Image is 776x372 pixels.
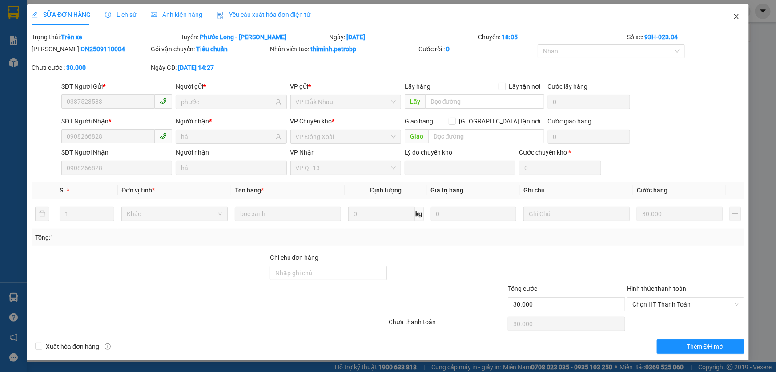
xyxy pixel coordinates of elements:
span: Tổng cước [508,285,537,292]
th: Ghi chú [520,182,633,199]
span: Đơn vị tính [121,187,155,194]
div: Nhân viên tạo: [270,44,417,54]
b: Trên xe [61,33,82,41]
span: picture [151,12,157,18]
button: delete [35,207,49,221]
b: Tiêu chuẩn [196,45,228,53]
b: [DATE] 14:27 [178,64,214,71]
div: Ngày: [329,32,478,42]
span: Cước hàng [637,187,667,194]
b: Phước Long - [PERSON_NAME] [200,33,286,41]
div: Ngày GD: [151,63,268,73]
b: [DATE] [347,33,366,41]
div: Tuyến: [180,32,329,42]
span: user [275,99,281,105]
span: Lấy tận nơi [506,82,544,91]
span: Thêm ĐH mới [687,342,724,352]
span: Xuất hóa đơn hàng [42,342,103,352]
span: clock-circle [105,12,111,18]
span: Ảnh kiện hàng [151,11,202,18]
span: SL [60,187,67,194]
span: phone [160,98,167,105]
label: Cước giao hàng [548,118,592,125]
span: Lịch sử [105,11,137,18]
div: SĐT Người Gửi [61,82,172,91]
input: Ghi chú đơn hàng [270,266,387,280]
div: VP Nhận [290,147,401,157]
div: Người gửi [176,82,286,91]
div: Lý do chuyển kho [405,147,515,157]
span: VP Đồng Xoài [296,130,396,143]
input: 0 [431,207,517,221]
div: Chưa cước : [32,63,149,73]
span: Lấy hàng [405,83,430,90]
span: close [733,13,740,20]
div: Cước rồi : [418,44,536,54]
div: Chuyến: [477,32,626,42]
span: Yêu cầu xuất hóa đơn điện tử [217,11,310,18]
span: VP Chuyển kho [290,118,332,125]
button: plusThêm ĐH mới [657,339,744,354]
span: Tên hàng [235,187,264,194]
button: plus [730,207,741,221]
b: 30.000 [66,64,86,71]
b: 18:05 [502,33,518,41]
span: Giá trị hàng [431,187,464,194]
input: Cước lấy hàng [548,95,630,109]
input: 0 [637,207,723,221]
span: Chọn HT Thanh Toán [632,298,739,311]
div: Tổng: 1 [35,233,300,242]
span: VP Đắk Nhau [296,95,396,109]
label: Hình thức thanh toán [627,285,686,292]
div: Trạng thái: [31,32,180,42]
div: Gói vận chuyển: [151,44,268,54]
input: Tên người gửi [181,97,273,107]
span: plus [677,343,683,350]
input: Tên người nhận [181,132,273,142]
span: SỬA ĐƠN HÀNG [32,11,91,18]
b: ĐN2509110004 [80,45,125,53]
label: Ghi chú đơn hàng [270,254,319,261]
div: SĐT Người Nhận [61,147,172,157]
div: [PERSON_NAME]: [32,44,149,54]
div: Chưa thanh toán [388,317,507,333]
span: edit [32,12,38,18]
button: Close [724,4,749,29]
span: Lấy [405,94,425,109]
input: Ghi Chú [523,207,630,221]
span: Khác [127,207,222,221]
span: VP QL13 [296,161,396,175]
div: Số xe: [626,32,745,42]
img: icon [217,12,224,19]
span: user [275,134,281,140]
span: [GEOGRAPHIC_DATA] tận nơi [456,116,544,126]
span: Giao [405,129,428,143]
span: Giao hàng [405,118,433,125]
input: Cước giao hàng [548,130,630,144]
span: info-circle [105,343,111,350]
span: Định lượng [370,187,402,194]
span: kg [415,207,424,221]
input: Dọc đường [425,94,544,109]
input: VD: Bàn, Ghế [235,207,341,221]
div: SĐT Người Nhận [61,116,172,126]
div: VP gửi [290,82,401,91]
label: Cước lấy hàng [548,83,588,90]
span: phone [160,132,167,139]
div: Người nhận [176,116,286,126]
div: Cước chuyển kho [519,147,601,157]
b: 93H-023.04 [644,33,678,41]
div: Người nhận [176,147,286,157]
b: thiminh.petrobp [311,45,357,53]
b: 0 [446,45,450,53]
input: Dọc đường [428,129,544,143]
